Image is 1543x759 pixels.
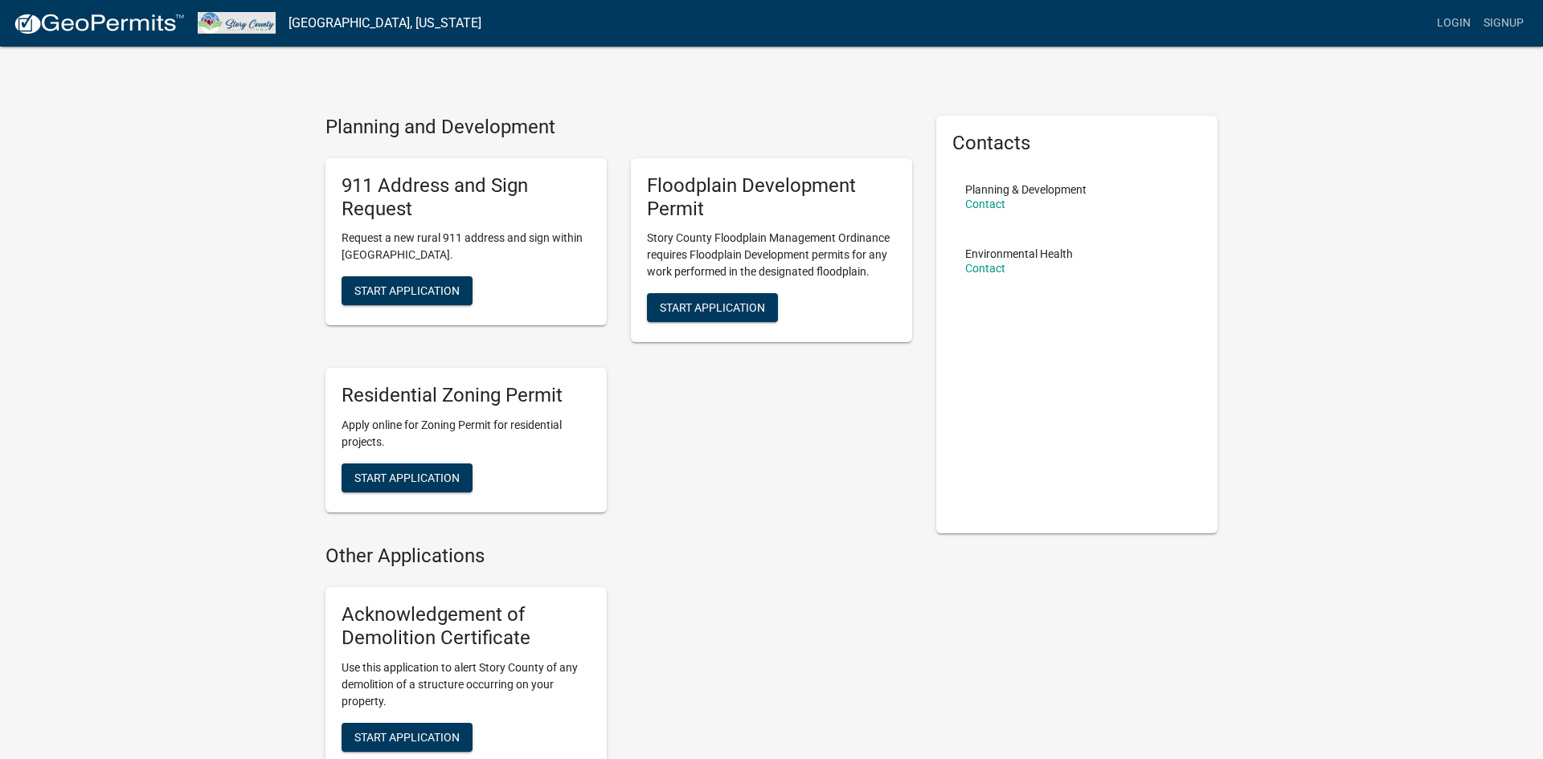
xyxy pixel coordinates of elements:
a: Login [1430,8,1477,39]
p: Apply online for Zoning Permit for residential projects. [342,417,591,451]
p: Use this application to alert Story County of any demolition of a structure occurring on your pro... [342,659,591,710]
h5: Residential Zoning Permit [342,384,591,407]
a: Contact [965,262,1005,275]
p: Request a new rural 911 address and sign within [GEOGRAPHIC_DATA]. [342,230,591,263]
button: Start Application [342,276,473,305]
a: Signup [1477,8,1530,39]
img: Story County, Iowa [198,12,276,34]
button: Start Application [342,723,473,752]
h4: Planning and Development [325,116,912,139]
span: Start Application [354,284,460,297]
span: Start Application [354,471,460,484]
p: Planning & Development [965,184,1087,195]
h4: Other Applications [325,545,912,568]
h5: 911 Address and Sign Request [342,174,591,221]
span: Start Application [660,301,765,314]
span: Start Application [354,730,460,743]
h5: Floodplain Development Permit [647,174,896,221]
button: Start Application [342,463,473,492]
button: Start Application [647,293,778,322]
h5: Acknowledgement of Demolition Certificate [342,603,591,650]
p: Story County Floodplain Management Ordinance requires Floodplain Development permits for any work... [647,230,896,280]
h5: Contacts [952,132,1201,155]
p: Environmental Health [965,248,1073,259]
a: Contact [965,198,1005,210]
a: [GEOGRAPHIC_DATA], [US_STATE] [289,10,481,37]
